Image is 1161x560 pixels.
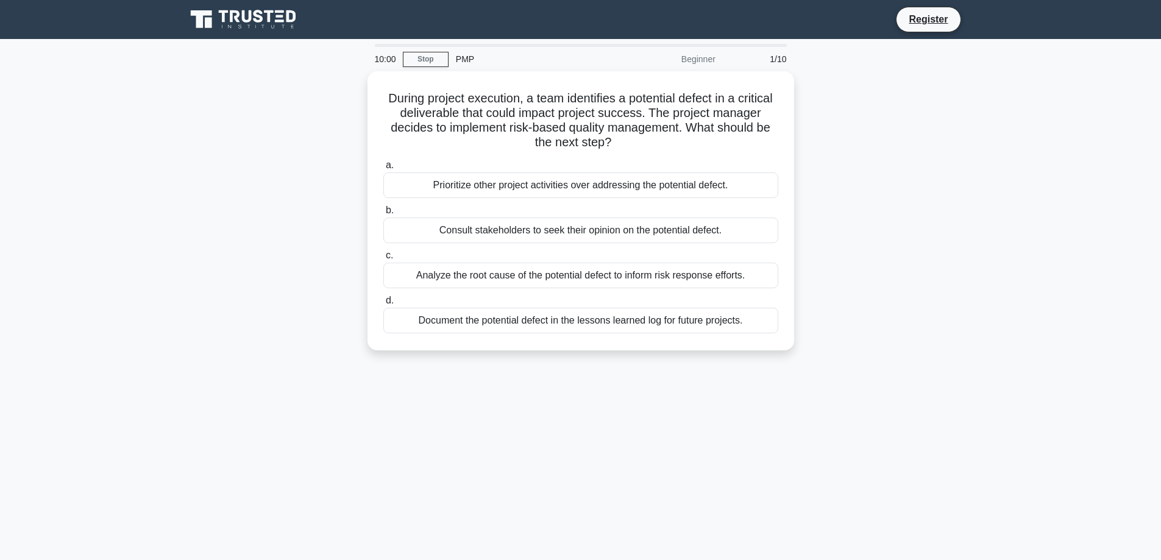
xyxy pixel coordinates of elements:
[723,47,794,71] div: 1/10
[367,47,403,71] div: 10:00
[386,160,394,170] span: a.
[383,263,778,288] div: Analyze the root cause of the potential defect to inform risk response efforts.
[386,295,394,305] span: d.
[383,218,778,243] div: Consult stakeholders to seek their opinion on the potential defect.
[386,205,394,215] span: b.
[383,308,778,333] div: Document the potential defect in the lessons learned log for future projects.
[901,12,955,27] a: Register
[616,47,723,71] div: Beginner
[403,52,449,67] a: Stop
[386,250,393,260] span: c.
[449,47,616,71] div: PMP
[382,91,779,151] h5: During project execution, a team identifies a potential defect in a critical deliverable that cou...
[383,172,778,198] div: Prioritize other project activities over addressing the potential defect.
